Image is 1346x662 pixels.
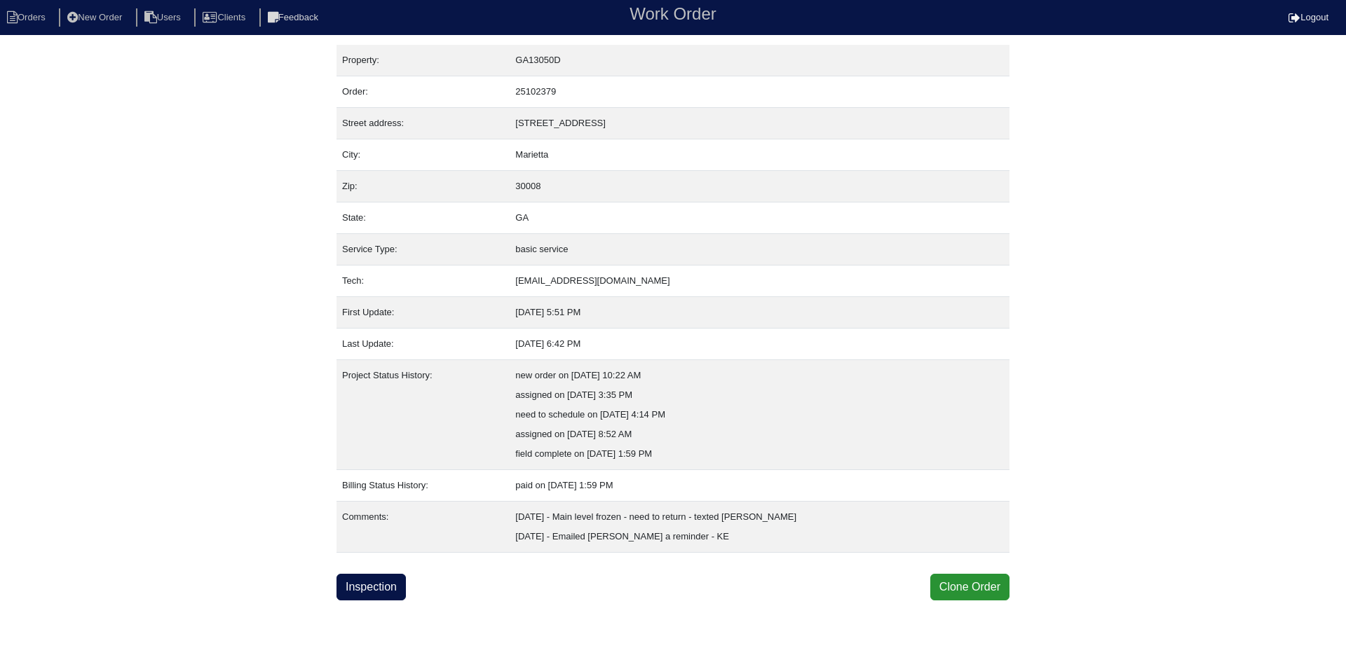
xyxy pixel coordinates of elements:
[336,574,406,600] a: Inspection
[136,12,192,22] a: Users
[510,202,1009,234] td: GA
[510,502,1009,553] td: [DATE] - Main level frozen - need to return - texted [PERSON_NAME] [DATE] - Emailed [PERSON_NAME]...
[336,139,510,171] td: City:
[510,329,1009,360] td: [DATE] 6:42 PM
[59,8,133,27] li: New Order
[336,502,510,553] td: Comments:
[336,266,510,297] td: Tech:
[515,425,1004,444] div: assigned on [DATE] 8:52 AM
[515,366,1004,385] div: new order on [DATE] 10:22 AM
[930,574,1009,600] button: Clone Order
[336,76,510,108] td: Order:
[336,108,510,139] td: Street address:
[336,470,510,502] td: Billing Status History:
[515,385,1004,405] div: assigned on [DATE] 3:35 PM
[336,202,510,234] td: State:
[510,76,1009,108] td: 25102379
[336,45,510,76] td: Property:
[336,234,510,266] td: Service Type:
[510,45,1009,76] td: GA13050D
[510,266,1009,297] td: [EMAIL_ADDRESS][DOMAIN_NAME]
[510,171,1009,202] td: 30008
[259,8,329,27] li: Feedback
[510,297,1009,329] td: [DATE] 5:51 PM
[336,171,510,202] td: Zip:
[515,405,1004,425] div: need to schedule on [DATE] 4:14 PM
[515,476,1004,495] div: paid on [DATE] 1:59 PM
[336,297,510,329] td: First Update:
[194,8,257,27] li: Clients
[1289,12,1328,22] a: Logout
[510,139,1009,171] td: Marietta
[510,234,1009,266] td: basic service
[194,12,257,22] a: Clients
[59,12,133,22] a: New Order
[510,108,1009,139] td: [STREET_ADDRESS]
[136,8,192,27] li: Users
[515,444,1004,464] div: field complete on [DATE] 1:59 PM
[336,329,510,360] td: Last Update:
[336,360,510,470] td: Project Status History:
